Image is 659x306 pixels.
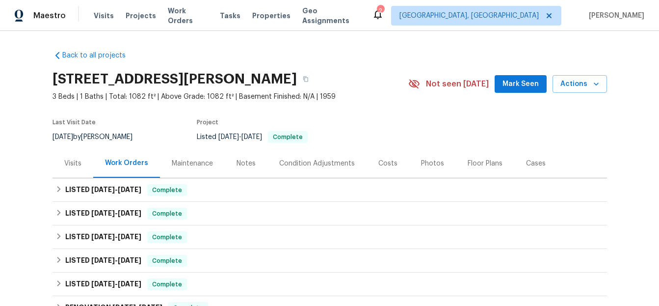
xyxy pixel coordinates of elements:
[53,225,607,249] div: LISTED [DATE]-[DATE]Complete
[148,279,186,289] span: Complete
[94,11,114,21] span: Visits
[168,6,208,26] span: Work Orders
[91,210,141,217] span: -
[399,11,539,21] span: [GEOGRAPHIC_DATA], [GEOGRAPHIC_DATA]
[91,280,115,287] span: [DATE]
[91,280,141,287] span: -
[148,209,186,219] span: Complete
[560,78,599,90] span: Actions
[302,6,360,26] span: Geo Assignments
[553,75,607,93] button: Actions
[53,131,144,143] div: by [PERSON_NAME]
[269,134,307,140] span: Complete
[91,210,115,217] span: [DATE]
[377,6,384,16] div: 2
[91,186,115,193] span: [DATE]
[53,92,408,102] span: 3 Beds | 1 Baths | Total: 1082 ft² | Above Grade: 1082 ft² | Basement Finished: N/A | 1959
[252,11,290,21] span: Properties
[378,159,397,168] div: Costs
[237,159,256,168] div: Notes
[126,11,156,21] span: Projects
[197,134,308,140] span: Listed
[91,233,141,240] span: -
[148,185,186,195] span: Complete
[468,159,502,168] div: Floor Plans
[495,75,547,93] button: Mark Seen
[148,232,186,242] span: Complete
[426,79,489,89] span: Not seen [DATE]
[218,134,262,140] span: -
[53,134,73,140] span: [DATE]
[65,231,141,243] h6: LISTED
[65,208,141,220] h6: LISTED
[421,159,444,168] div: Photos
[53,249,607,273] div: LISTED [DATE]-[DATE]Complete
[118,280,141,287] span: [DATE]
[91,186,141,193] span: -
[118,210,141,217] span: [DATE]
[526,159,546,168] div: Cases
[53,51,147,60] a: Back to all projects
[220,12,240,19] span: Tasks
[91,233,115,240] span: [DATE]
[241,134,262,140] span: [DATE]
[118,186,141,193] span: [DATE]
[502,78,539,90] span: Mark Seen
[105,158,148,168] div: Work Orders
[53,178,607,202] div: LISTED [DATE]-[DATE]Complete
[197,119,218,125] span: Project
[118,233,141,240] span: [DATE]
[53,119,96,125] span: Last Visit Date
[91,257,115,264] span: [DATE]
[33,11,66,21] span: Maestro
[65,184,141,196] h6: LISTED
[64,159,81,168] div: Visits
[65,278,141,290] h6: LISTED
[53,273,607,296] div: LISTED [DATE]-[DATE]Complete
[218,134,239,140] span: [DATE]
[118,257,141,264] span: [DATE]
[65,255,141,267] h6: LISTED
[53,202,607,225] div: LISTED [DATE]-[DATE]Complete
[148,256,186,266] span: Complete
[172,159,213,168] div: Maintenance
[585,11,644,21] span: [PERSON_NAME]
[53,74,297,84] h2: [STREET_ADDRESS][PERSON_NAME]
[279,159,355,168] div: Condition Adjustments
[91,257,141,264] span: -
[297,70,315,88] button: Copy Address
